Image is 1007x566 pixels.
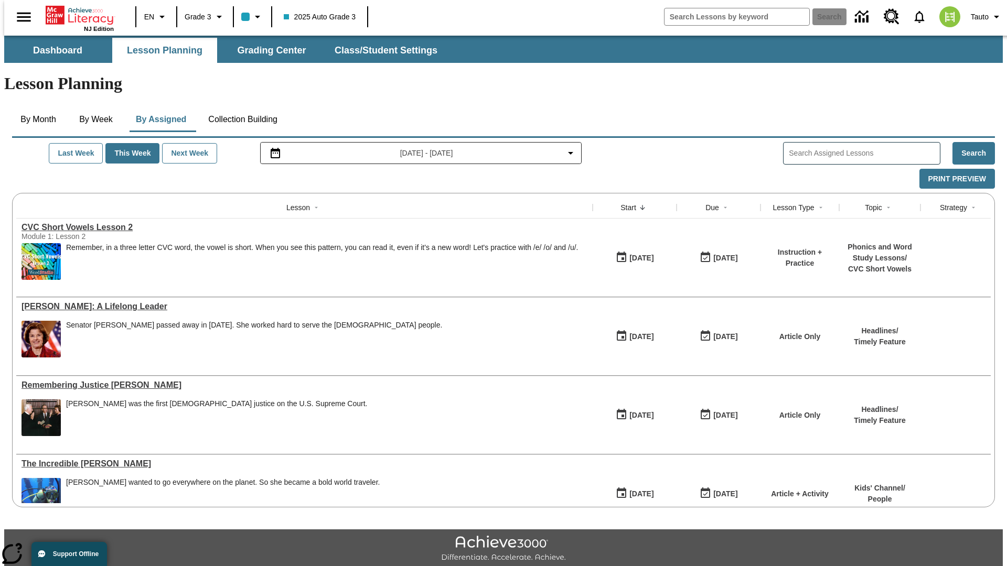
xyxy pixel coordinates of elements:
button: Open side menu [8,2,39,32]
span: Support Offline [53,550,99,558]
p: Instruction + Practice [766,247,834,269]
p: Kids' Channel / [854,483,905,494]
div: [PERSON_NAME] was the first [DEMOGRAPHIC_DATA] justice on the U.S. Supreme Court. [66,399,367,408]
button: Sort [882,201,895,214]
p: Article Only [779,410,821,421]
button: 09/29/25: Last day the lesson can be accessed [696,326,741,346]
div: Remembering Justice O'Connor [22,380,587,390]
img: avatar image [939,6,960,27]
img: CVC Short Vowels Lesson 2. [22,243,61,280]
p: CVC Short Vowels [844,264,915,275]
a: Home [46,5,114,26]
svg: Collapse Date Range Filter [564,147,577,159]
p: Timely Feature [854,336,906,347]
button: 09/28/25: Last day the lesson can be accessed [696,484,741,504]
div: Module 1: Lesson 2 [22,232,179,241]
div: [DATE] [629,487,654,500]
a: Dianne Feinstein: A Lifelong Leader, Lessons [22,302,587,311]
button: Dashboard [5,38,110,63]
div: Lesson Type [773,202,814,213]
button: Sort [636,201,649,214]
button: Class color is light blue. Change class color [237,7,268,26]
button: Grade: Grade 3, Select a grade [180,7,230,26]
p: Phonics and Word Study Lessons / [844,242,915,264]
button: Collection Building [200,107,286,132]
button: By Assigned [127,107,195,132]
input: search field [665,8,809,25]
span: Dashboard [33,45,82,57]
div: The Incredible Kellee Edwards [22,459,587,469]
img: Senator Dianne Feinstein of California smiles with the U.S. flag behind her. [22,321,61,357]
button: Lesson Planning [112,38,217,63]
div: Kellee Edwards wanted to go everywhere on the planet. So she became a bold world traveler. [66,478,380,515]
button: 09/29/25: First time the lesson was available [612,405,657,425]
div: [DATE] [713,487,737,500]
button: Next Week [162,143,217,164]
div: Topic [865,202,882,213]
button: 09/29/25: First time the lesson was available [612,326,657,346]
a: The Incredible Kellee Edwards, Lessons [22,459,587,469]
p: Headlines / [854,325,906,336]
div: [DATE] [713,409,737,422]
a: Notifications [906,3,933,30]
img: Kellee Edwards in scuba gear, under water, surrounded by small fish [22,478,61,515]
img: Achieve3000 Differentiate Accelerate Achieve [441,536,566,562]
button: Search [952,142,995,165]
p: Article Only [779,331,821,342]
button: Profile/Settings [967,7,1007,26]
div: SubNavbar [4,36,1003,63]
div: [DATE] [629,409,654,422]
span: 2025 Auto Grade 3 [284,12,356,23]
button: Class/Student Settings [326,38,446,63]
button: Sort [310,201,323,214]
button: Select a new avatar [933,3,967,30]
span: EN [144,12,154,23]
p: Remember, in a three letter CVC word, the vowel is short. When you see this pattern, you can read... [66,243,578,252]
p: Article + Activity [771,488,829,499]
div: [DATE] [713,252,737,265]
button: Language: EN, Select a language [140,7,173,26]
div: [DATE] [629,330,654,343]
p: Headlines / [854,404,906,415]
div: Start [620,202,636,213]
div: Due [705,202,719,213]
div: SubNavbar [4,38,447,63]
span: Grading Center [237,45,306,57]
div: Remember, in a three letter CVC word, the vowel is short. When you see this pattern, you can read... [66,243,578,280]
button: 09/29/25: Last day the lesson can be accessed [696,405,741,425]
a: Data Center [849,3,877,31]
button: Sort [815,201,827,214]
div: Dianne Feinstein: A Lifelong Leader [22,302,587,311]
div: Lesson [286,202,310,213]
a: CVC Short Vowels Lesson 2, Lessons [22,223,587,232]
div: Strategy [940,202,967,213]
a: Remembering Justice O'Connor, Lessons [22,380,587,390]
h1: Lesson Planning [4,74,1003,93]
span: Lesson Planning [127,45,202,57]
div: [DATE] [629,252,654,265]
p: People [854,494,905,505]
input: Search Assigned Lessons [789,146,940,161]
img: Chief Justice Warren Burger, wearing a black robe, holds up his right hand and faces Sandra Day O... [22,399,61,436]
button: 09/29/25: First time the lesson was available [612,248,657,268]
span: Tauto [971,12,989,23]
div: Senator [PERSON_NAME] passed away in [DATE]. She worked hard to serve the [DEMOGRAPHIC_DATA] people. [66,321,442,330]
div: Home [46,4,114,32]
button: 09/29/25: Last day the lesson can be accessed [696,248,741,268]
button: This Week [105,143,159,164]
div: [DATE] [713,330,737,343]
button: Sort [719,201,732,214]
p: Timely Feature [854,415,906,426]
button: Support Offline [31,542,107,566]
div: Senator Dianne Feinstein passed away in September 2023. She worked hard to serve the American peo... [66,321,442,357]
div: CVC Short Vowels Lesson 2 [22,223,587,232]
div: Sandra Day O'Connor was the first female justice on the U.S. Supreme Court. [66,399,367,436]
span: Class/Student Settings [335,45,437,57]
a: Resource Center, Will open in new tab [877,3,906,31]
div: [PERSON_NAME] wanted to go everywhere on the planet. So she became a bold world traveler. [66,478,380,487]
span: Grade 3 [185,12,211,23]
button: Sort [967,201,980,214]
